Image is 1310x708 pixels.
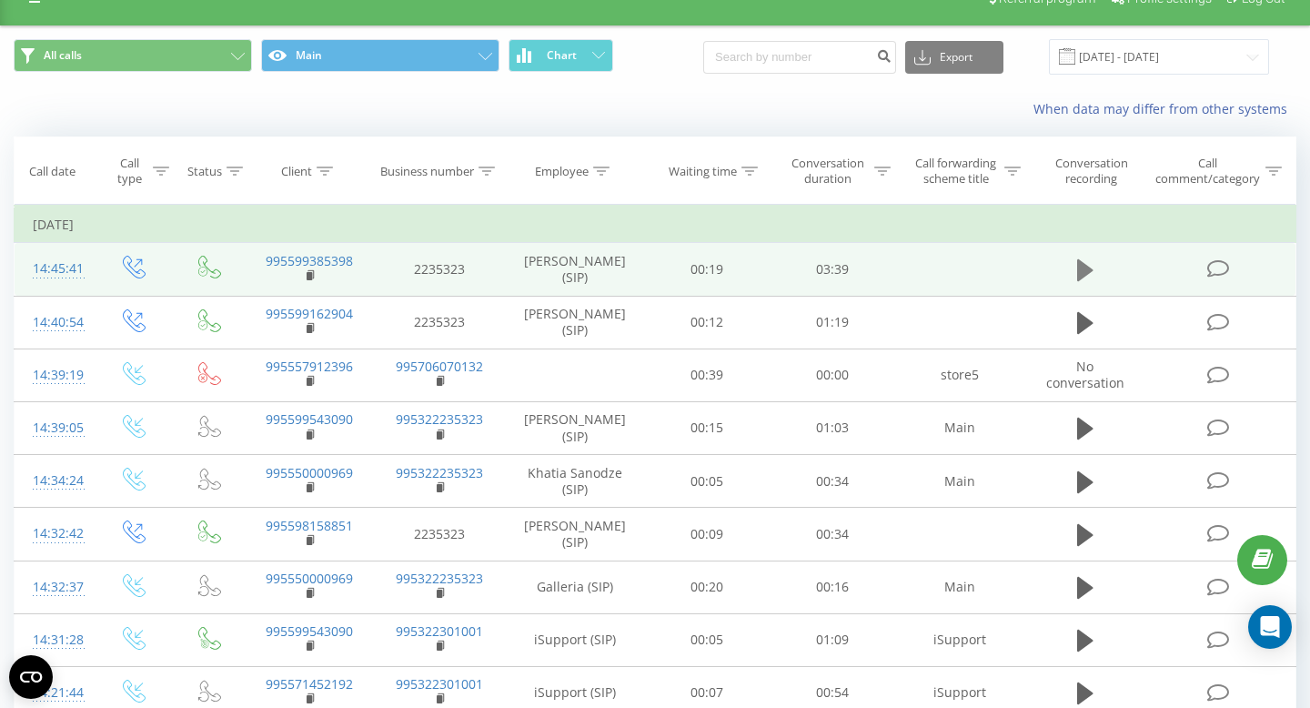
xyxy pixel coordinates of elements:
td: Main [895,401,1025,454]
div: 14:40:54 [33,305,76,340]
input: Search by number [703,41,896,74]
td: Main [895,561,1025,613]
a: 995550000969 [266,570,353,587]
td: iSupport [895,613,1025,666]
div: 14:31:28 [33,622,76,658]
a: 995322235323 [396,570,483,587]
td: 00:16 [770,561,895,613]
button: Export [905,41,1003,74]
span: All calls [44,48,82,63]
td: [PERSON_NAME] (SIP) [505,243,645,296]
td: 00:09 [645,508,771,561]
div: Conversation duration [786,156,870,187]
td: 01:09 [770,613,895,666]
td: 00:15 [645,401,771,454]
div: Status [187,164,222,179]
div: 14:34:24 [33,463,76,499]
td: 2235323 [375,243,505,296]
td: 03:39 [770,243,895,296]
a: 995706070132 [396,358,483,375]
a: When data may differ from other systems [1033,100,1296,117]
a: 995599543090 [266,410,353,428]
div: Conversation recording [1042,156,1141,187]
td: [PERSON_NAME] (SIP) [505,296,645,349]
td: 00:19 [645,243,771,296]
td: 00:34 [770,508,895,561]
div: Call comment/category [1154,156,1261,187]
a: 995599162904 [266,305,353,322]
td: [PERSON_NAME] (SIP) [505,508,645,561]
td: 00:05 [645,613,771,666]
td: iSupport (SIP) [505,613,645,666]
td: Main [895,455,1025,508]
div: Employee [535,164,589,179]
a: 995599385398 [266,252,353,269]
a: 995557912396 [266,358,353,375]
div: Business number [380,164,474,179]
div: 14:39:19 [33,358,76,393]
a: 995571452192 [266,675,353,693]
td: 01:03 [770,401,895,454]
a: 995322301001 [396,675,483,693]
div: 14:32:37 [33,570,76,605]
a: 995598158851 [266,517,353,534]
div: Waiting time [669,164,737,179]
td: 2235323 [375,296,505,349]
button: Open CMP widget [9,655,53,699]
td: 00:05 [645,455,771,508]
div: Call forwarding scheme title [912,156,1000,187]
a: 995322235323 [396,410,483,428]
td: Khatia Sanodze (SIP) [505,455,645,508]
span: No conversation [1046,358,1124,391]
button: All calls [14,39,252,72]
div: Call date [29,164,76,179]
div: 14:39:05 [33,410,76,446]
td: Galleria (SIP) [505,561,645,613]
div: 14:32:42 [33,516,76,551]
td: [PERSON_NAME] (SIP) [505,401,645,454]
div: 14:45:41 [33,251,76,287]
td: store5 [895,349,1025,401]
a: 995550000969 [266,464,353,481]
td: 00:12 [645,296,771,349]
div: Open Intercom Messenger [1248,605,1292,649]
div: Client [281,164,312,179]
span: Chart [547,49,577,62]
button: Main [261,39,499,72]
td: 00:34 [770,455,895,508]
td: 01:19 [770,296,895,349]
div: Call type [110,156,148,187]
a: 995322301001 [396,622,483,640]
td: 2235323 [375,508,505,561]
a: 995599543090 [266,622,353,640]
a: 995322235323 [396,464,483,481]
button: Chart [509,39,613,72]
td: [DATE] [15,207,1296,243]
td: 00:39 [645,349,771,401]
td: 00:20 [645,561,771,613]
td: 00:00 [770,349,895,401]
